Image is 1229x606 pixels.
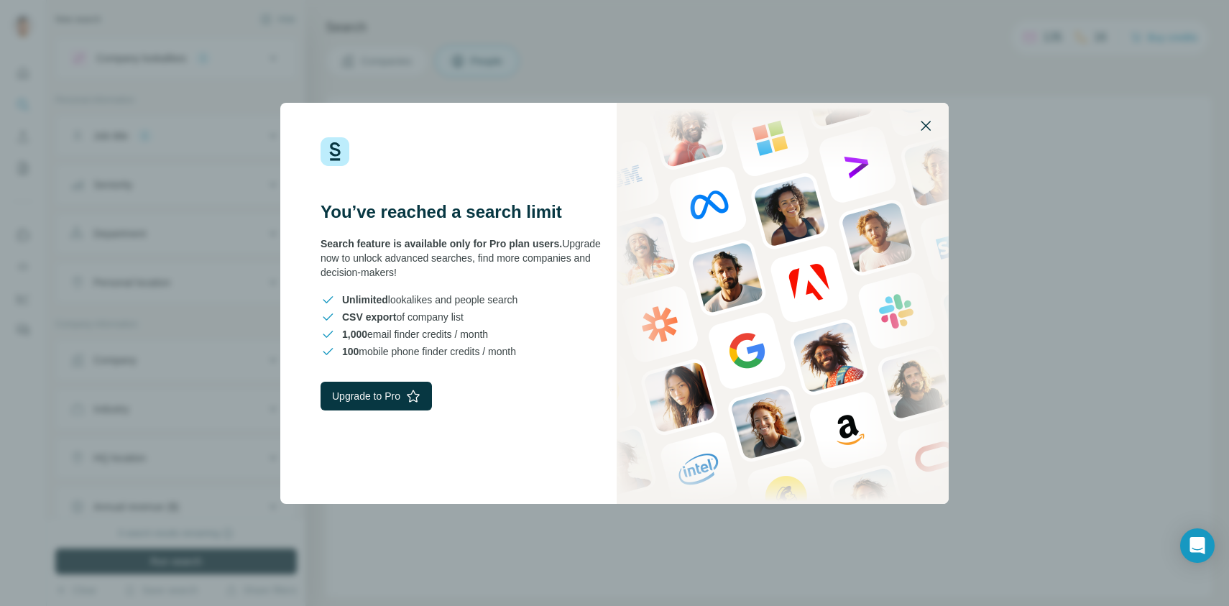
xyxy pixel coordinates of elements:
[342,344,516,359] span: mobile phone finder credits / month
[342,346,359,357] span: 100
[617,103,949,504] img: Surfe Stock Photo - showing people and technologies
[321,238,562,249] span: Search feature is available only for Pro plan users.
[342,329,367,340] span: 1,000
[342,294,388,306] span: Unlimited
[342,311,396,323] span: CSV export
[321,237,614,280] div: Upgrade now to unlock advanced searches, find more companies and decision-makers!
[321,201,614,224] h3: You’ve reached a search limit
[342,293,517,307] span: lookalikes and people search
[321,137,349,166] img: Surfe Logo
[342,327,488,341] span: email finder credits / month
[1180,528,1215,563] div: Open Intercom Messenger
[321,382,432,410] button: Upgrade to Pro
[342,310,464,324] span: of company list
